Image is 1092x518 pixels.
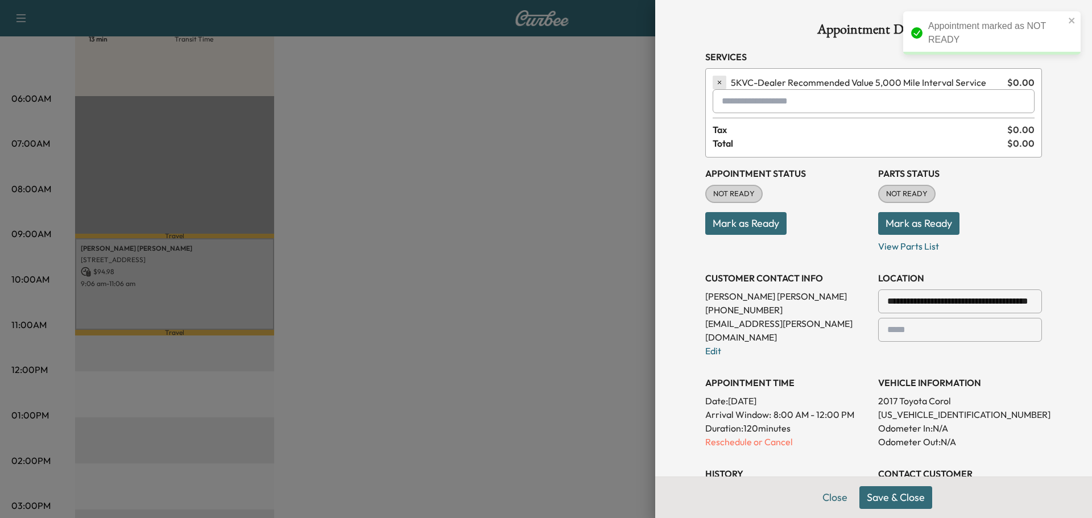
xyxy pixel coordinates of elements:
p: Odometer Out: N/A [878,435,1042,449]
button: close [1068,16,1076,25]
p: [PERSON_NAME] [PERSON_NAME] [705,289,869,303]
p: [US_VEHICLE_IDENTIFICATION_NUMBER] [878,408,1042,421]
h3: CUSTOMER CONTACT INFO [705,271,869,285]
p: Date: [DATE] [705,394,869,408]
span: Total [713,136,1007,150]
h3: VEHICLE INFORMATION [878,376,1042,389]
span: $ 0.00 [1007,76,1035,89]
p: [PHONE_NUMBER] [705,303,869,317]
p: Arrival Window: [705,408,869,421]
button: Close [815,486,855,509]
div: Appointment marked as NOT READY [928,19,1065,47]
span: $ 0.00 [1007,136,1035,150]
h3: APPOINTMENT TIME [705,376,869,389]
button: Save & Close [859,486,932,509]
h3: History [705,467,869,480]
span: $ 0.00 [1007,123,1035,136]
h3: Appointment Status [705,167,869,180]
p: 2017 Toyota Corol [878,394,1042,408]
span: NOT READY [879,188,934,200]
h3: Parts Status [878,167,1042,180]
h3: Services [705,50,1042,64]
p: Reschedule or Cancel [705,435,869,449]
p: Duration: 120 minutes [705,421,869,435]
span: 8:00 AM - 12:00 PM [773,408,854,421]
span: Tax [713,123,1007,136]
h3: LOCATION [878,271,1042,285]
a: Edit [705,345,721,357]
button: Mark as Ready [705,212,787,235]
span: NOT READY [706,188,762,200]
span: Dealer Recommended Value 5,000 Mile Interval Service [731,76,1003,89]
p: Odometer In: N/A [878,421,1042,435]
p: [EMAIL_ADDRESS][PERSON_NAME][DOMAIN_NAME] [705,317,869,344]
h3: CONTACT CUSTOMER [878,467,1042,480]
h1: Appointment Details [705,23,1042,41]
button: Mark as Ready [878,212,959,235]
p: View Parts List [878,235,1042,253]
